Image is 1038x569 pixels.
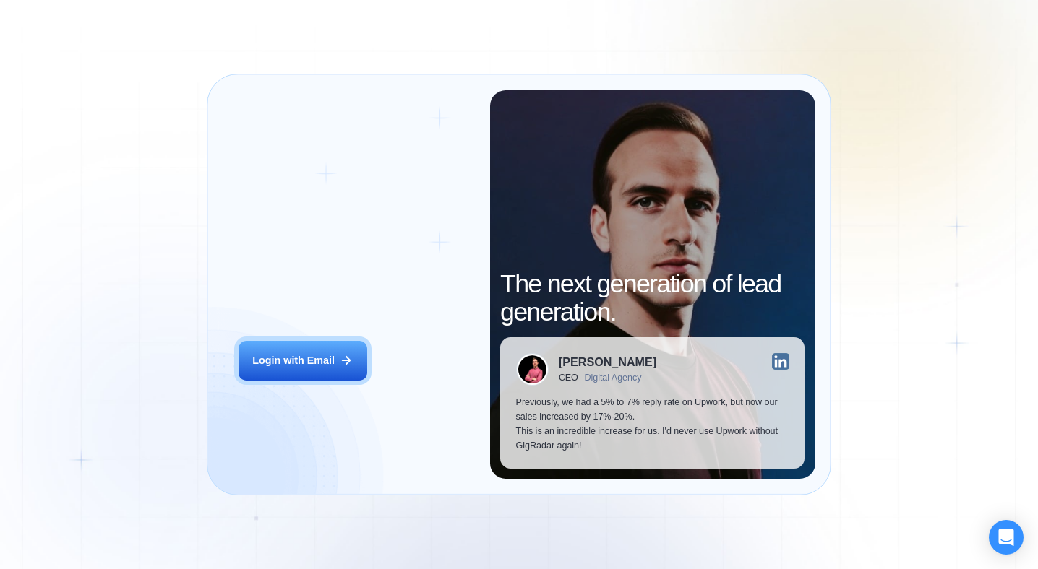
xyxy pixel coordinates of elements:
div: [PERSON_NAME] [559,356,656,368]
p: Previously, we had a 5% to 7% reply rate on Upwork, but now our sales increased by 17%-20%. This ... [516,396,789,453]
h2: The next generation of lead generation. [500,270,805,327]
div: Open Intercom Messenger [989,520,1024,555]
div: Digital Agency [584,373,641,383]
div: Login with Email [252,354,335,368]
button: Login with Email [239,341,367,381]
div: CEO [559,373,578,383]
